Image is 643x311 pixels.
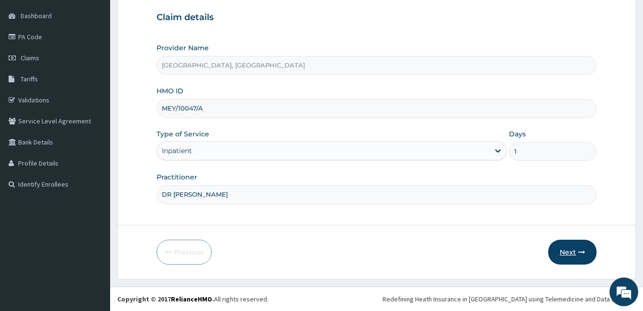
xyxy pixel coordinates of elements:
div: Chat with us now [50,54,161,66]
input: Enter HMO ID [157,99,597,118]
div: Minimize live chat window [157,5,180,28]
strong: Copyright © 2017 . [117,295,214,303]
button: Next [548,240,597,265]
div: Inpatient [162,146,192,155]
label: Provider Name [157,43,209,53]
h3: Claim details [157,12,597,23]
span: Claims [21,54,39,62]
button: Previous [157,240,212,265]
label: Type of Service [157,129,209,139]
a: RelianceHMO [171,295,212,303]
span: We're online! [56,94,132,191]
span: Dashboard [21,11,52,20]
textarea: Type your message and hit 'Enter' [5,209,182,242]
span: Tariffs [21,75,38,83]
div: Redefining Heath Insurance in [GEOGRAPHIC_DATA] using Telemedicine and Data Science! [383,294,636,304]
img: d_794563401_company_1708531726252_794563401 [18,48,39,72]
label: Practitioner [157,172,197,182]
footer: All rights reserved. [110,287,643,311]
label: HMO ID [157,86,183,96]
label: Days [509,129,526,139]
input: Enter Name [157,185,597,204]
